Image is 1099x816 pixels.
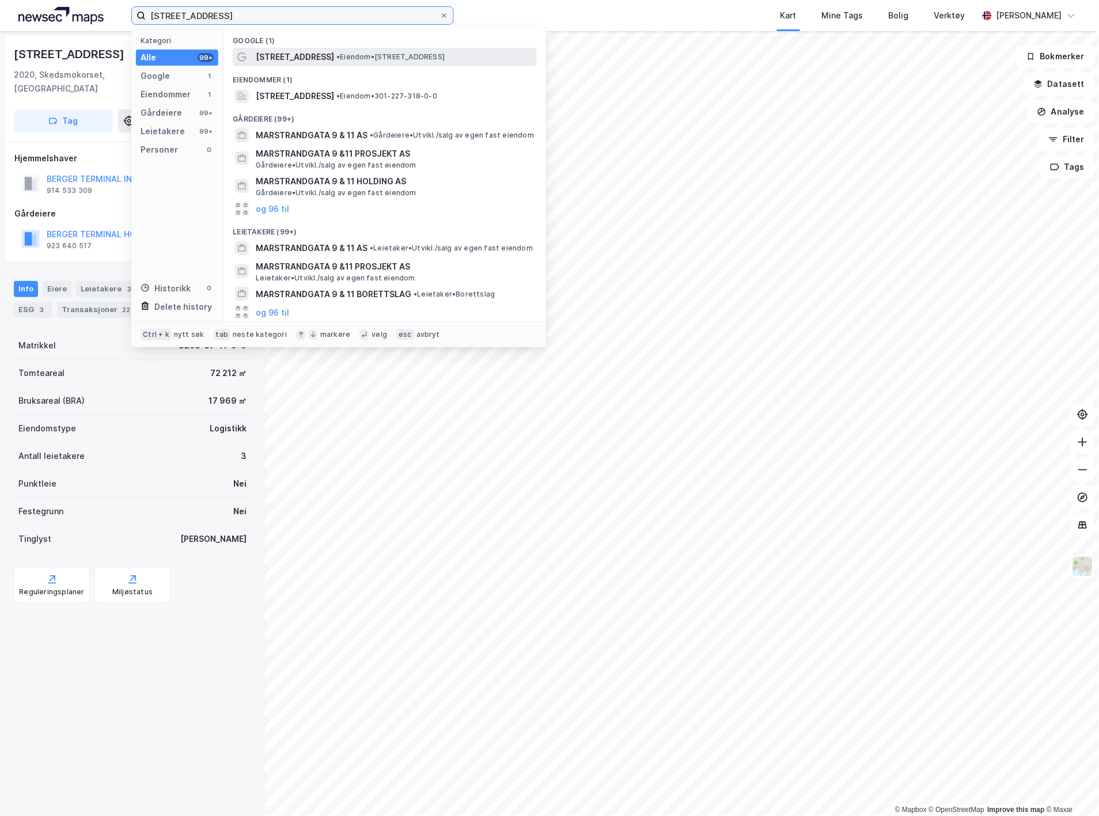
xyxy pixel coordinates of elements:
[223,27,546,48] div: Google (1)
[889,9,909,22] div: Bolig
[141,36,218,45] div: Kategori
[204,283,214,293] div: 0
[174,330,204,339] div: nytt søk
[1028,100,1094,123] button: Analyse
[256,305,289,319] button: og 96 til
[256,161,416,170] span: Gårdeiere • Utvikl./salg av egen fast eiendom
[223,105,546,126] div: Gårdeiere (99+)
[256,241,367,255] span: MARSTRANDGATA 9 & 11 AS
[141,124,185,138] div: Leietakere
[36,304,48,316] div: 3
[141,51,156,64] div: Alle
[233,504,247,518] div: Nei
[210,366,247,380] div: 72 212 ㎡
[1041,761,1099,816] div: Kontrollprogram for chat
[14,302,52,318] div: ESG
[18,422,76,435] div: Eiendomstype
[14,109,113,132] button: Tag
[416,330,440,339] div: avbryt
[396,329,414,340] div: esc
[780,9,797,22] div: Kart
[14,151,251,165] div: Hjemmelshaver
[76,281,140,297] div: Leietakere
[241,449,247,463] div: 3
[120,304,132,316] div: 22
[18,477,56,491] div: Punktleie
[1024,73,1094,96] button: Datasett
[47,186,92,195] div: 914 533 309
[256,287,411,301] span: MARSTRANDGATA 9 & 11 BORETTSLAG
[141,143,178,157] div: Personer
[233,330,287,339] div: neste kategori
[1041,155,1094,179] button: Tags
[18,449,85,463] div: Antall leietakere
[256,260,532,274] span: MARSTRANDGATA 9 &11 PROSJEKT AS
[1041,761,1099,816] iframe: Chat Widget
[336,52,445,62] span: Eiendom • [STREET_ADDRESS]
[141,106,182,120] div: Gårdeiere
[370,244,373,252] span: •
[372,330,387,339] div: velg
[256,128,367,142] span: MARSTRANDGATA 9 & 11 AS
[124,283,135,295] div: 3
[256,188,416,198] span: Gårdeiere • Utvikl./salg av egen fast eiendom
[934,9,965,22] div: Verktøy
[204,71,214,81] div: 1
[1072,556,1094,578] img: Z
[141,329,172,340] div: Ctrl + k
[256,50,334,64] span: [STREET_ADDRESS]
[414,290,495,299] span: Leietaker • Borettslag
[414,290,417,298] span: •
[209,394,247,408] div: 17 969 ㎡
[204,90,214,99] div: 1
[214,329,231,340] div: tab
[370,244,533,253] span: Leietaker • Utvikl./salg av egen fast eiendom
[233,477,247,491] div: Nei
[141,88,191,101] div: Eiendommer
[47,241,92,251] div: 923 640 517
[141,282,191,295] div: Historikk
[57,302,137,318] div: Transaksjoner
[256,174,532,188] span: MARSTRANDGATA 9 & 11 HOLDING AS
[336,52,340,61] span: •
[256,202,289,216] button: og 96 til
[256,147,532,161] span: MARSTRANDGATA 9 &11 PROSJEKT AS
[14,68,187,96] div: 2020, Skedsmokorset, [GEOGRAPHIC_DATA]
[19,587,84,597] div: Reguleringsplaner
[1017,45,1094,68] button: Bokmerker
[14,207,251,221] div: Gårdeiere
[256,274,415,283] span: Leietaker • Utvikl./salg av egen fast eiendom
[198,53,214,62] div: 99+
[18,366,65,380] div: Tomteareal
[996,9,1062,22] div: [PERSON_NAME]
[320,330,350,339] div: markere
[370,131,534,140] span: Gårdeiere • Utvikl./salg av egen fast eiendom
[223,218,546,239] div: Leietakere (99+)
[198,127,214,136] div: 99+
[1039,128,1094,151] button: Filter
[370,131,373,139] span: •
[14,45,127,63] div: [STREET_ADDRESS]
[146,7,439,24] input: Søk på adresse, matrikkel, gårdeiere, leietakere eller personer
[198,108,214,117] div: 99+
[895,806,927,814] a: Mapbox
[988,806,1045,814] a: Improve this map
[18,504,63,518] div: Festegrunn
[822,9,863,22] div: Mine Tags
[43,281,71,297] div: Eiere
[154,300,212,314] div: Delete history
[18,339,56,352] div: Matrikkel
[112,587,153,597] div: Miljøstatus
[18,532,51,546] div: Tinglyst
[18,394,85,408] div: Bruksareal (BRA)
[180,532,247,546] div: [PERSON_NAME]
[929,806,985,814] a: OpenStreetMap
[223,66,546,87] div: Eiendommer (1)
[14,281,38,297] div: Info
[256,89,334,103] span: [STREET_ADDRESS]
[204,145,214,154] div: 0
[141,69,170,83] div: Google
[336,92,340,100] span: •
[210,422,247,435] div: Logistikk
[336,92,437,101] span: Eiendom • 301-227-318-0-0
